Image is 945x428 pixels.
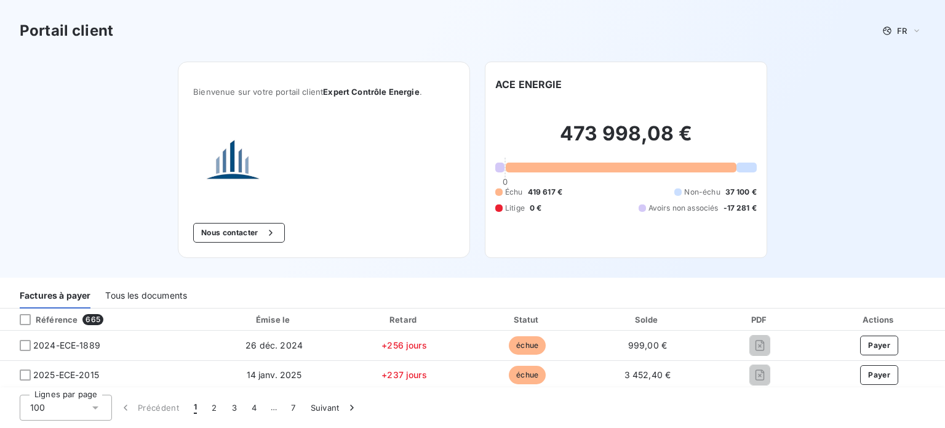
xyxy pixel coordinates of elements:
span: 0 [503,177,508,187]
span: 999,00 € [628,340,667,350]
span: … [264,398,284,418]
div: Statut [469,313,586,326]
button: 7 [284,395,303,421]
span: échue [509,336,546,355]
span: 26 déc. 2024 [245,340,303,350]
span: échue [509,366,546,384]
span: 37 100 € [725,187,757,198]
img: Company logo [193,126,272,203]
span: 419 617 € [528,187,562,198]
button: 3 [225,395,244,421]
span: Expert Contrôle Energie [323,87,419,97]
span: Bienvenue sur votre portail client . [193,87,455,97]
div: Retard [345,313,465,326]
button: 1 [186,395,204,421]
span: Non-échu [684,187,720,198]
button: Payer [860,365,898,385]
span: Litige [505,203,525,214]
span: -17 281 € [724,203,757,214]
div: Actions [816,313,943,326]
span: 1 [194,402,197,414]
span: +256 jours [381,340,427,350]
div: Tous les documents [105,283,187,309]
span: 14 janv. 2025 [247,369,302,380]
span: +237 jours [381,369,427,380]
span: 0 € [530,203,541,214]
button: 2 [204,395,224,421]
div: PDF [709,313,811,326]
span: 665 [82,314,103,325]
span: 2025-ECE-2015 [33,369,99,381]
span: Avoirs non associés [648,203,719,214]
span: FR [897,26,907,36]
div: Référence [10,314,78,325]
button: 4 [244,395,264,421]
button: Suivant [303,395,365,421]
h6: ACE ENERGIE [495,77,562,92]
span: 2024-ECE-1889 [33,339,100,352]
span: 100 [30,402,45,414]
button: Payer [860,336,898,355]
span: 3 452,40 € [624,369,671,380]
span: Échu [505,187,523,198]
div: Solde [591,313,704,326]
button: Précédent [112,395,186,421]
h3: Portail client [20,20,113,42]
button: Nous contacter [193,223,284,243]
div: Émise le [209,313,339,326]
div: Factures à payer [20,283,90,309]
h2: 473 998,08 € [495,121,757,158]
